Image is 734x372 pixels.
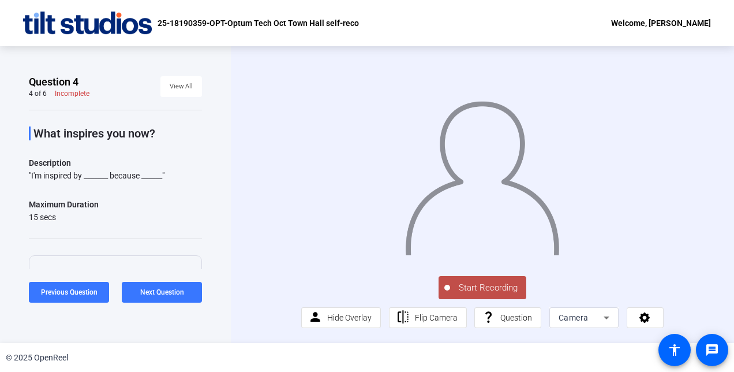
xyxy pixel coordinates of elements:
p: What inspires you now? [33,127,202,140]
mat-icon: person [308,310,323,325]
div: Maximum Duration [29,198,99,211]
span: Start Recording [450,281,526,295]
mat-icon: question_mark [481,310,496,325]
mat-icon: flip [396,310,410,325]
mat-icon: message [705,343,719,357]
div: 4 of 6 [29,89,47,98]
span: View All [170,78,193,95]
p: Description [29,156,202,170]
span: Next Question [140,288,184,296]
span: Previous Question [41,288,98,296]
img: OpenReel logo [23,12,152,35]
span: Flip Camera [415,313,458,322]
img: overlay [404,92,560,255]
span: Hide Overlay [327,313,372,322]
p: No recordings yet [47,267,184,281]
button: View All [160,76,202,97]
div: "I'm inspired by _______ because ______" [29,170,202,181]
button: Previous Question [29,282,109,303]
div: Incomplete [55,89,89,98]
span: Camera [559,313,589,322]
div: Welcome, [PERSON_NAME] [611,16,711,30]
button: Flip Camera [389,307,467,328]
div: © 2025 OpenReel [6,352,68,364]
button: Hide Overlay [301,307,381,328]
span: Question [500,313,532,322]
span: Question 4 [29,75,78,89]
div: Once you record a video it will show up here. [47,267,184,293]
button: Question [474,307,541,328]
p: 25-18190359-OPT-Optum Tech Oct Town Hall self-reco [158,16,359,30]
div: 15 secs [29,211,99,223]
button: Next Question [122,282,202,303]
button: Start Recording [439,276,526,299]
mat-icon: accessibility [668,343,681,357]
